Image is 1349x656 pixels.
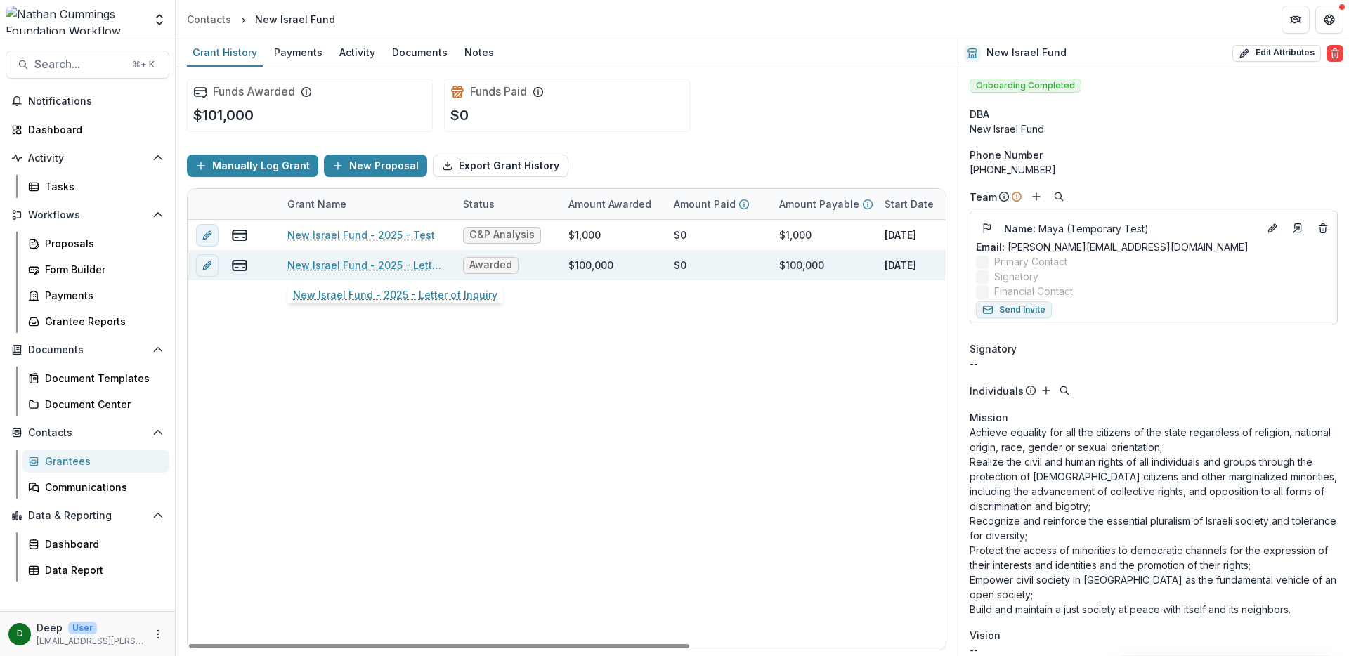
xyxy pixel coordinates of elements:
button: Deletes [1315,220,1331,237]
button: More [150,626,167,643]
div: Start Date [876,197,942,211]
div: -- [970,356,1338,371]
div: Grant Name [279,189,455,219]
p: [DATE] [885,258,916,273]
p: $101,000 [193,105,254,126]
a: Grantee Reports [22,310,169,333]
button: view-payments [231,227,248,244]
button: Search [1056,382,1073,399]
div: Status [455,189,560,219]
div: Grant History [187,42,263,63]
button: New Proposal [324,155,427,177]
div: Document Templates [45,371,158,386]
button: Open Contacts [6,421,169,444]
div: Payments [45,288,158,303]
span: Financial Contact [994,284,1073,299]
a: Proposals [22,232,169,255]
p: $0 [450,105,469,126]
div: Deep [17,629,23,638]
button: Flag [976,217,998,240]
div: New Israel Fund [255,12,335,27]
a: Document Templates [22,367,169,390]
div: Dashboard [28,122,158,137]
span: Email: [976,241,1005,253]
a: Contacts [181,9,237,29]
span: Mission [970,410,1008,425]
div: Notes [459,42,500,63]
span: Signatory [994,269,1038,284]
p: Deep [37,620,63,635]
div: [PHONE_NUMBER] [970,162,1338,177]
div: Amount Paid [665,189,771,219]
div: Amount Awarded [560,189,665,219]
button: Add [1038,382,1055,399]
a: Form Builder [22,258,169,281]
a: Data Report [22,558,169,582]
div: Tasks [45,179,158,194]
p: [DATE] [885,228,916,242]
nav: breadcrumb [181,9,341,29]
button: Export Grant History [433,155,568,177]
button: Search [1050,188,1067,205]
p: Achieve equality for all the citizens of the state regardless of religion, national origin, race,... [970,425,1338,617]
div: $100,000 [779,258,824,273]
button: Edit [1264,220,1281,237]
div: Status [455,197,503,211]
a: Grant History [187,39,263,67]
span: Data & Reporting [28,510,147,522]
a: Notes [459,39,500,67]
div: Payments [268,42,328,63]
button: Open Documents [6,339,169,361]
button: Edit Attributes [1232,45,1321,62]
div: Proposals [45,236,158,251]
button: Open Data & Reporting [6,504,169,527]
button: view-payments [231,257,248,274]
span: Awarded [469,259,512,271]
div: Grantees [45,454,158,468]
h2: Funds Awarded [213,85,295,98]
button: Partners [1282,6,1310,34]
h2: Funds Paid [470,85,527,98]
span: Documents [28,344,147,356]
span: Name : [1004,223,1036,235]
a: Name: Maya (Temporary Test) [1004,221,1258,236]
button: Send Invite [976,301,1052,318]
button: Delete [1327,45,1343,62]
span: Search... [34,58,124,71]
div: $1,000 [779,228,812,242]
button: edit [196,224,219,247]
div: Activity [334,42,381,63]
button: Add [1028,188,1045,205]
a: Activity [334,39,381,67]
span: Contacts [28,427,147,439]
a: Payments [268,39,328,67]
button: Open Activity [6,147,169,169]
img: Nathan Cummings Foundation Workflow Sandbox logo [6,6,144,34]
div: Documents [386,42,453,63]
span: G&P Analysis [469,229,535,241]
button: Open entity switcher [150,6,169,34]
span: Signatory [970,341,1017,356]
span: Phone Number [970,147,1043,162]
a: Go to contact [1286,217,1309,240]
p: [EMAIL_ADDRESS][PERSON_NAME][DOMAIN_NAME] [37,635,144,648]
span: Workflows [28,209,147,221]
h2: New Israel Fund [986,47,1067,59]
span: DBA [970,107,989,122]
a: Grantees [22,450,169,473]
div: $100,000 [568,258,613,273]
span: Primary Contact [994,254,1067,269]
div: Grantee Reports [45,314,158,329]
a: Email: [PERSON_NAME][EMAIL_ADDRESS][DOMAIN_NAME] [976,240,1249,254]
button: Notifications [6,90,169,112]
a: Payments [22,284,169,307]
a: New Israel Fund - 2025 - Letter of Inquiry [287,258,446,273]
button: Open Workflows [6,204,169,226]
div: Amount Payable [771,189,876,219]
div: Start Date [876,189,982,219]
div: Grant Name [279,197,355,211]
a: Document Center [22,393,169,416]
